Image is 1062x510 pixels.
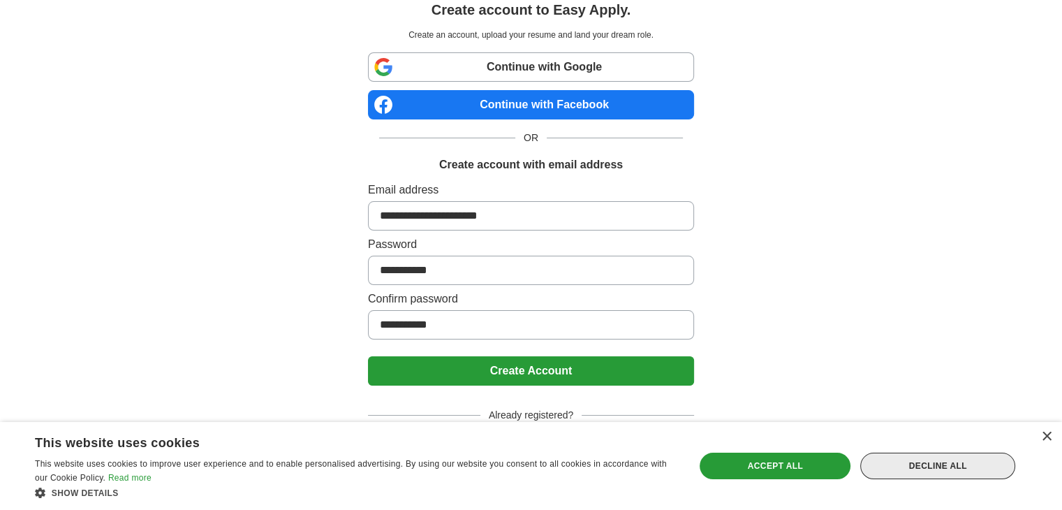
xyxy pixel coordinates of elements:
p: Create an account, upload your resume and land your dream role. [371,29,691,41]
div: Decline all [860,453,1015,479]
button: Create Account [368,356,694,386]
span: This website uses cookies to improve user experience and to enable personalised advertising. By u... [35,459,667,483]
label: Email address [368,182,694,198]
div: Accept all [700,453,850,479]
div: Close [1041,432,1052,442]
span: OR [515,131,547,145]
a: Continue with Google [368,52,694,82]
span: Show details [52,488,119,498]
span: Already registered? [480,408,582,423]
div: Show details [35,486,675,500]
label: Confirm password [368,291,694,307]
a: Continue with Facebook [368,90,694,119]
h1: Create account with email address [439,156,623,173]
a: Read more, opens a new window [108,473,152,483]
div: This website uses cookies [35,430,640,451]
label: Password [368,236,694,253]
